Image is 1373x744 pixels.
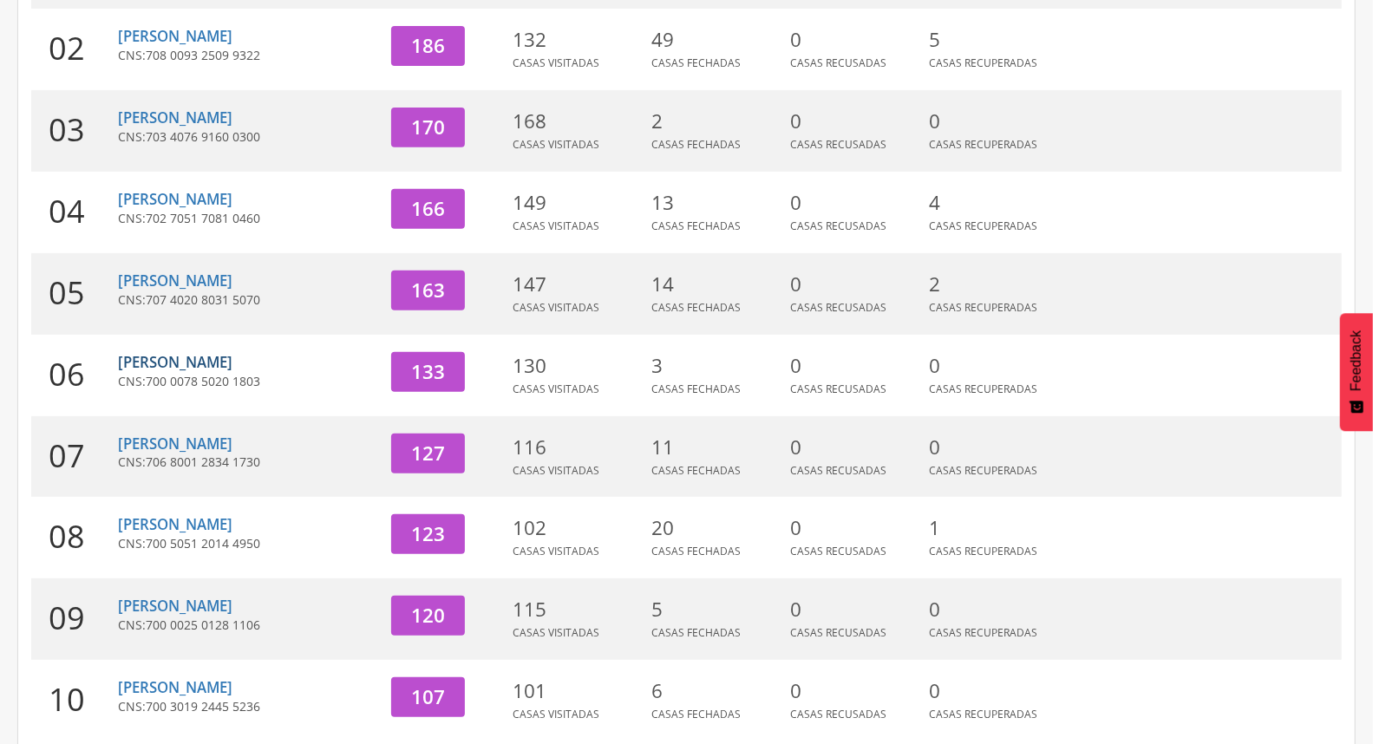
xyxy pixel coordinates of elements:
p: 5 [651,596,781,623]
div: 09 [31,578,118,660]
span: Casas Visitadas [513,137,599,152]
p: 2 [651,108,781,135]
p: 0 [929,677,1059,705]
p: 0 [929,352,1059,380]
span: Casas Recuperadas [929,137,1037,152]
span: Casas Recuperadas [929,300,1037,315]
span: Casas Recuperadas [929,625,1037,640]
p: 116 [513,434,643,461]
span: Casas Recusadas [790,625,886,640]
span: Casas Recusadas [790,137,886,152]
button: Feedback - Mostrar pesquisa [1340,313,1373,431]
span: 700 3019 2445 5236 [146,698,260,715]
p: 0 [790,596,920,623]
p: 49 [651,26,781,54]
div: 10 [31,660,118,741]
p: 115 [513,596,643,623]
span: Casas Fechadas [651,625,741,640]
span: Casas Visitadas [513,625,599,640]
p: 149 [513,189,643,217]
p: 0 [790,352,920,380]
p: 168 [513,108,643,135]
p: 0 [790,108,920,135]
span: 170 [411,114,445,140]
div: 04 [31,172,118,253]
p: 130 [513,352,643,380]
span: Casas Fechadas [651,707,741,721]
a: [PERSON_NAME] [118,514,232,534]
span: 706 8001 2834 1730 [146,454,260,470]
div: 07 [31,416,118,498]
p: CNS: [118,617,378,634]
p: 14 [651,271,781,298]
a: [PERSON_NAME] [118,434,232,454]
p: 0 [790,189,920,217]
a: [PERSON_NAME] [118,189,232,209]
span: Casas Recuperadas [929,55,1037,70]
span: Casas Visitadas [513,382,599,396]
p: 0 [790,677,920,705]
div: 02 [31,9,118,90]
span: Casas Recusadas [790,300,886,315]
span: Casas Fechadas [651,55,741,70]
span: 120 [411,602,445,629]
p: 0 [929,108,1059,135]
p: CNS: [118,373,378,390]
span: Casas Fechadas [651,382,741,396]
a: [PERSON_NAME] [118,26,232,46]
span: 700 0025 0128 1106 [146,617,260,633]
span: 703 4076 9160 0300 [146,128,260,145]
p: CNS: [118,128,378,146]
p: CNS: [118,698,378,715]
p: 11 [651,434,781,461]
p: 0 [790,271,920,298]
p: 0 [790,26,920,54]
a: [PERSON_NAME] [118,108,232,127]
span: Casas Visitadas [513,544,599,558]
a: [PERSON_NAME] [118,271,232,290]
a: [PERSON_NAME] [118,352,232,372]
p: 20 [651,514,781,542]
span: 700 0078 5020 1803 [146,373,260,389]
p: 0 [929,434,1059,461]
span: 133 [411,358,445,385]
span: Casas Recusadas [790,707,886,721]
span: 700 5051 2014 4950 [146,535,260,551]
span: Casas Fechadas [651,544,741,558]
span: Casas Visitadas [513,300,599,315]
span: 127 [411,440,445,467]
span: Casas Visitadas [513,219,599,233]
span: Casas Fechadas [651,219,741,233]
p: 3 [651,352,781,380]
p: 6 [651,677,781,705]
span: 186 [411,32,445,59]
span: Casas Fechadas [651,300,741,315]
span: Casas Recusadas [790,463,886,478]
span: 107 [411,683,445,710]
span: Casas Recuperadas [929,544,1037,558]
span: Casas Recuperadas [929,463,1037,478]
p: 101 [513,677,643,705]
p: 0 [790,434,920,461]
span: 707 4020 8031 5070 [146,291,260,308]
a: [PERSON_NAME] [118,596,232,616]
p: CNS: [118,454,378,471]
p: 2 [929,271,1059,298]
p: 147 [513,271,643,298]
p: CNS: [118,47,378,64]
span: Feedback [1349,330,1364,391]
p: CNS: [118,291,378,309]
div: 03 [31,90,118,172]
p: 0 [790,514,920,542]
p: 4 [929,189,1059,217]
div: 06 [31,335,118,416]
span: 708 0093 2509 9322 [146,47,260,63]
span: Casas Recusadas [790,382,886,396]
span: Casas Fechadas [651,137,741,152]
p: 132 [513,26,643,54]
span: 123 [411,520,445,547]
span: Casas Recusadas [790,55,886,70]
span: Casas Recuperadas [929,219,1037,233]
p: 0 [929,596,1059,623]
span: Casas Recuperadas [929,382,1037,396]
